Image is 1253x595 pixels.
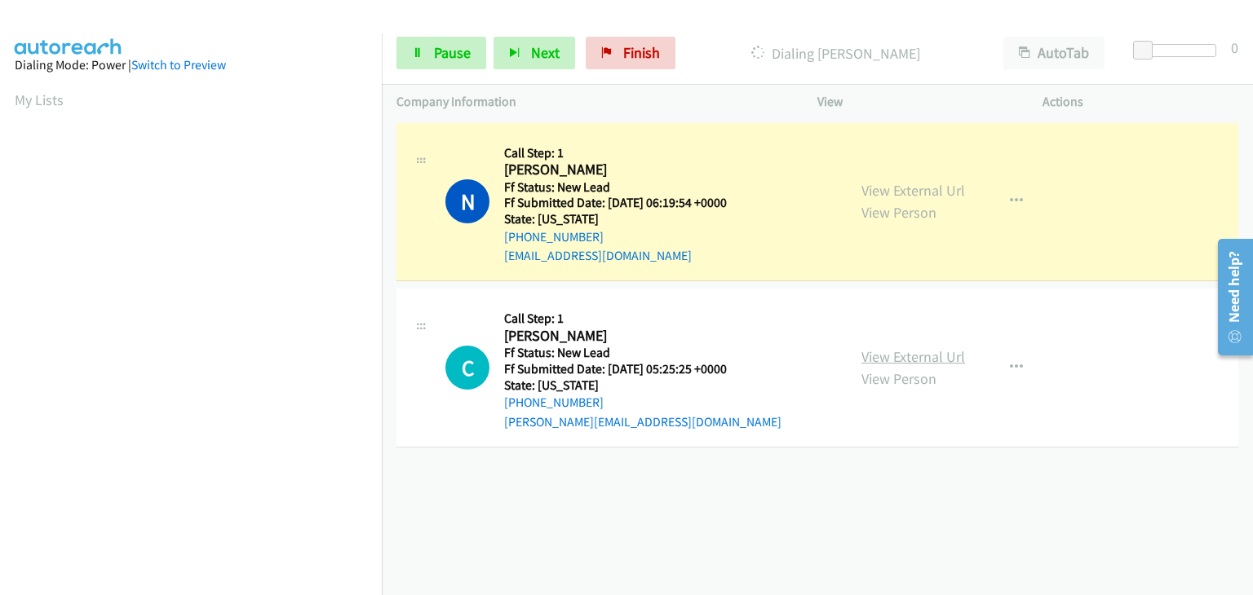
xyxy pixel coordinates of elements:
[445,346,489,390] div: The call is yet to be attempted
[504,361,781,377] h5: Ff Submitted Date: [DATE] 05:25:25 +0000
[861,369,936,388] a: View Person
[504,179,747,196] h5: Ff Status: New Lead
[15,90,64,109] a: My Lists
[15,55,367,75] div: Dialing Mode: Power |
[1207,232,1253,362] iframe: Resource Center
[861,181,965,200] a: View External Url
[861,203,936,222] a: View Person
[504,327,747,346] h2: [PERSON_NAME]
[504,195,747,211] h5: Ff Submitted Date: [DATE] 06:19:54 +0000
[504,211,747,227] h5: State: [US_STATE]
[1003,37,1105,69] button: AutoTab
[623,43,660,62] span: Finish
[504,414,781,430] a: [PERSON_NAME][EMAIL_ADDRESS][DOMAIN_NAME]
[504,248,692,263] a: [EMAIL_ADDRESS][DOMAIN_NAME]
[1141,44,1216,57] div: Delay between calls (in seconds)
[586,37,675,69] a: Finish
[504,311,781,327] h5: Call Step: 1
[817,92,1013,112] p: View
[697,42,974,64] p: Dialing [PERSON_NAME]
[504,377,781,394] h5: State: [US_STATE]
[445,346,489,390] h1: C
[504,145,747,161] h5: Call Step: 1
[861,347,965,366] a: View External Url
[1043,92,1238,112] p: Actions
[504,229,604,245] a: [PHONE_NUMBER]
[434,43,471,62] span: Pause
[1231,37,1238,59] div: 0
[494,37,575,69] button: Next
[131,57,226,73] a: Switch to Preview
[504,161,747,179] h2: [PERSON_NAME]
[396,92,788,112] p: Company Information
[504,394,604,410] a: [PHONE_NUMBER]
[396,37,486,69] a: Pause
[531,43,560,62] span: Next
[504,345,781,361] h5: Ff Status: New Lead
[445,179,489,223] h1: N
